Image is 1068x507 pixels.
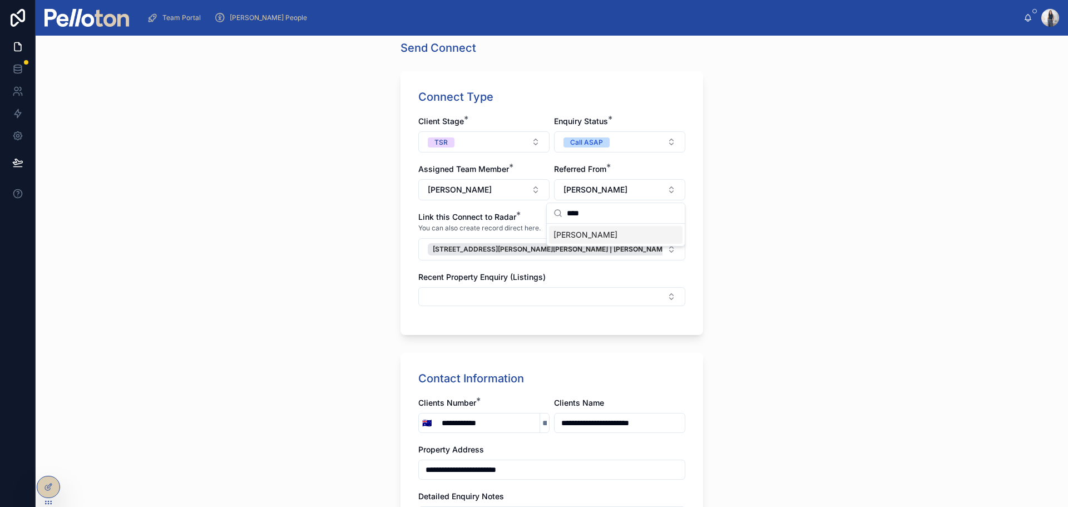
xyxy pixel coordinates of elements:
[428,243,803,255] button: Unselect 48243
[418,164,509,174] span: Assigned Team Member
[138,6,1023,30] div: scrollable content
[422,417,432,429] span: 🇦🇺
[418,89,493,105] h1: Connect Type
[554,131,685,152] button: Select Button
[418,212,516,221] span: Link this Connect to Radar
[434,137,448,147] div: TSR
[418,491,504,501] span: Detailed Enquiry Notes
[570,137,603,147] div: Call ASAP
[418,224,541,233] span: You can also create record direct here.
[44,9,129,27] img: App logo
[547,224,685,246] div: Suggestions
[554,398,604,407] span: Clients Name
[211,8,315,28] a: [PERSON_NAME] People
[400,40,476,56] h1: Send Connect
[554,164,606,174] span: Referred From
[418,272,546,282] span: Recent Property Enquiry (Listings)
[563,184,627,195] span: [PERSON_NAME]
[418,398,476,407] span: Clients Number
[418,179,550,200] button: Select Button
[554,179,685,200] button: Select Button
[418,445,484,454] span: Property Address
[418,371,524,386] h1: Contact Information
[418,238,685,260] button: Select Button
[554,116,608,126] span: Enquiry Status
[433,245,787,254] span: [STREET_ADDRESS][PERSON_NAME][PERSON_NAME] | [PERSON_NAME] [PERSON_NAME] [PHONE_NUMBER]
[553,229,617,240] span: [PERSON_NAME]
[418,131,550,152] button: Select Button
[419,413,435,433] button: Select Button
[418,116,464,126] span: Client Stage
[230,13,307,22] span: [PERSON_NAME] People
[144,8,209,28] a: Team Portal
[418,287,685,306] button: Select Button
[428,184,492,195] span: [PERSON_NAME]
[162,13,201,22] span: Team Portal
